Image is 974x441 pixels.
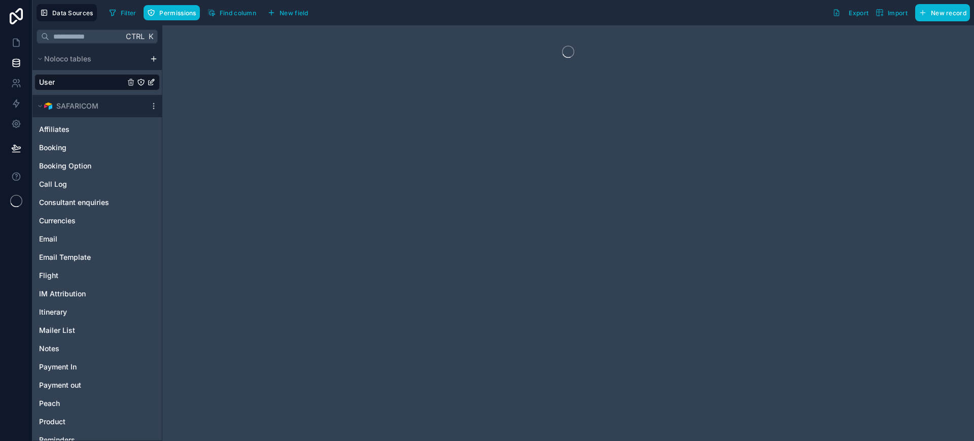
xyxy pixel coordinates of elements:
[147,33,154,40] span: K
[52,9,93,17] span: Data Sources
[849,9,868,17] span: Export
[159,9,196,17] span: Permissions
[829,4,872,21] button: Export
[911,4,970,21] a: New record
[220,9,256,17] span: Find column
[931,9,966,17] span: New record
[144,5,203,20] a: Permissions
[37,4,97,21] button: Data Sources
[204,5,260,20] button: Find column
[144,5,199,20] button: Permissions
[105,5,140,20] button: Filter
[280,9,308,17] span: New field
[915,4,970,21] button: New record
[872,4,911,21] button: Import
[121,9,136,17] span: Filter
[125,30,146,43] span: Ctrl
[264,5,312,20] button: New field
[888,9,908,17] span: Import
